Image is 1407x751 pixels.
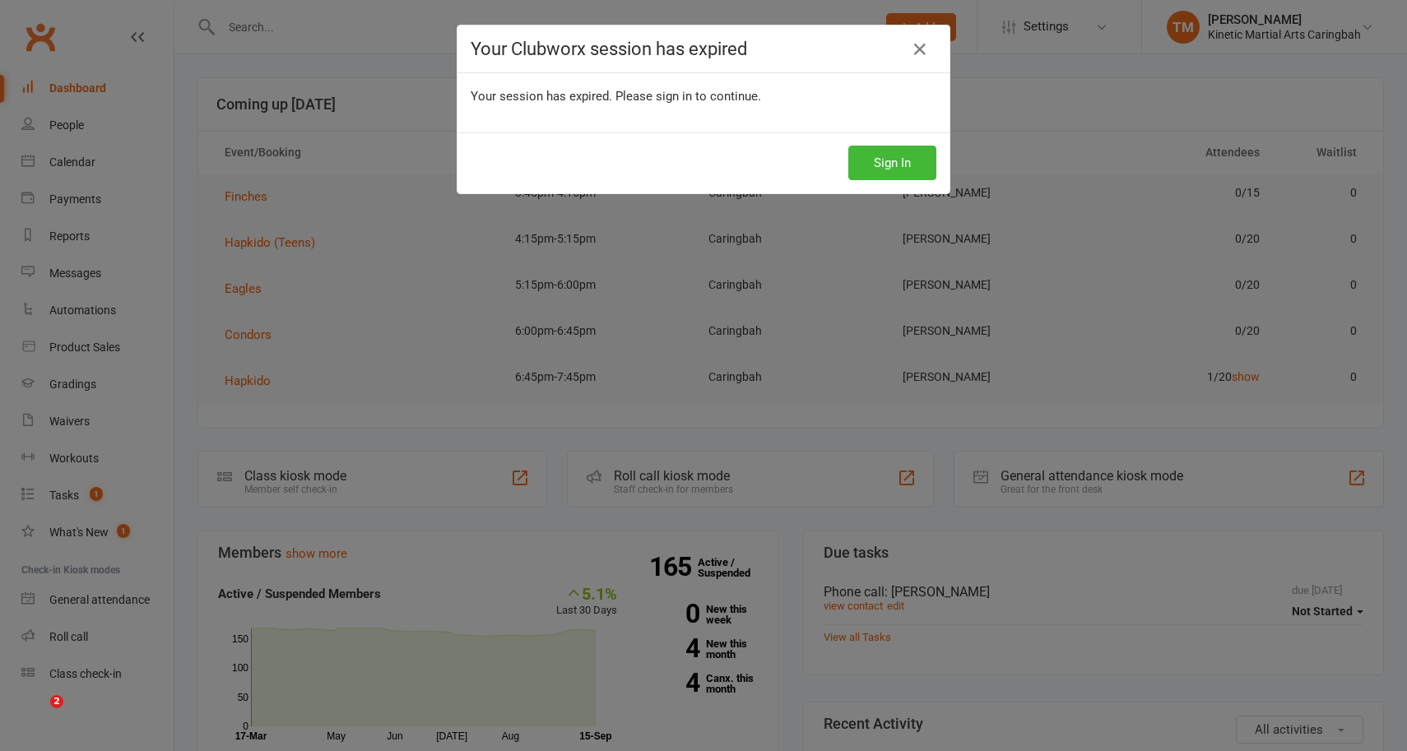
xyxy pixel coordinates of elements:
a: Close [907,36,933,63]
span: 2 [50,695,63,708]
iframe: Intercom live chat [16,695,56,735]
span: Your session has expired. Please sign in to continue. [471,89,761,104]
button: Sign In [848,146,936,180]
h4: Your Clubworx session has expired [471,39,936,59]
